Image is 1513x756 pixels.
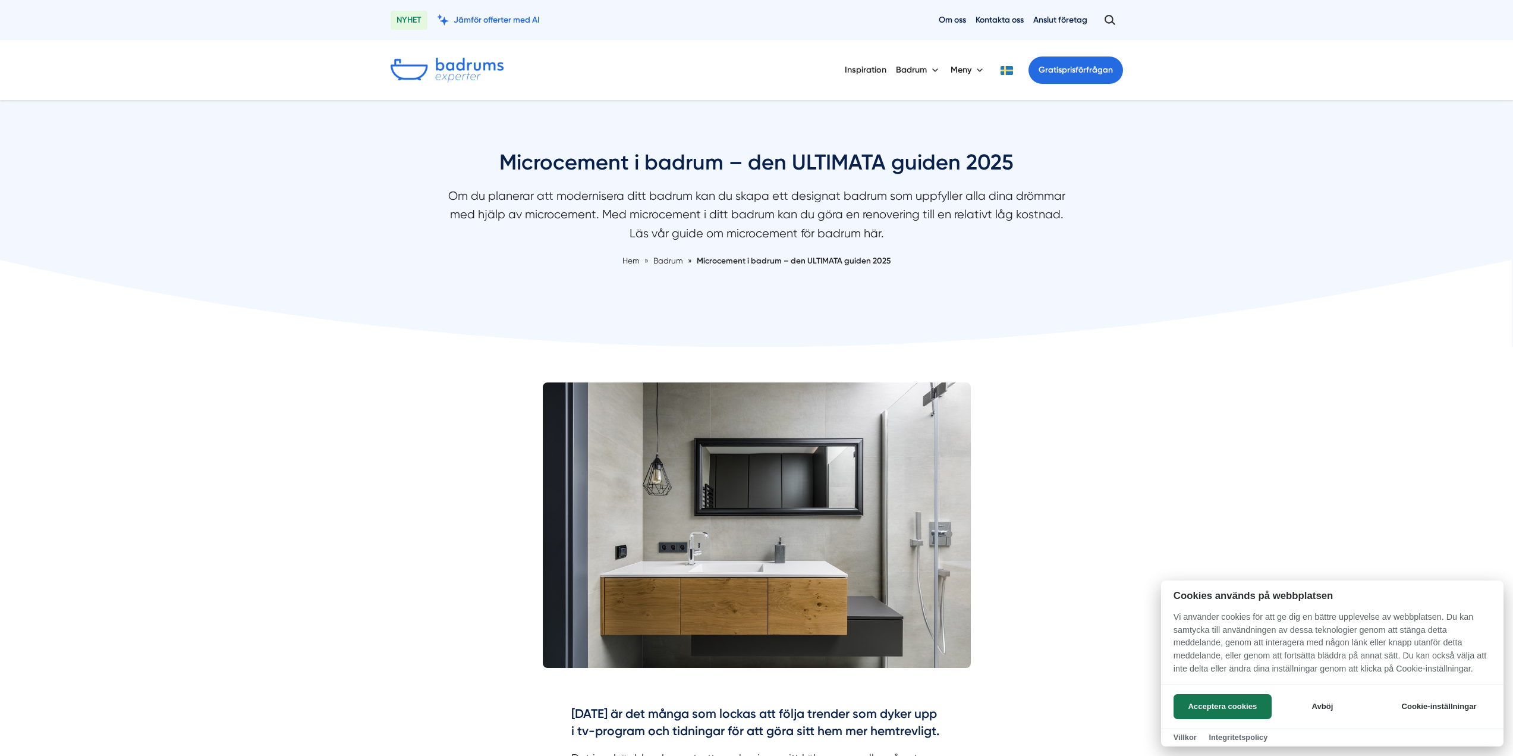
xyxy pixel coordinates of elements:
[1161,611,1503,683] p: Vi använder cookies för att ge dig en bättre upplevelse av webbplatsen. Du kan samtycka till anvä...
[1275,694,1370,719] button: Avböj
[1387,694,1491,719] button: Cookie-inställningar
[1161,590,1503,601] h2: Cookies används på webbplatsen
[1209,733,1267,742] a: Integritetspolicy
[1174,733,1197,742] a: Villkor
[1174,694,1272,719] button: Acceptera cookies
